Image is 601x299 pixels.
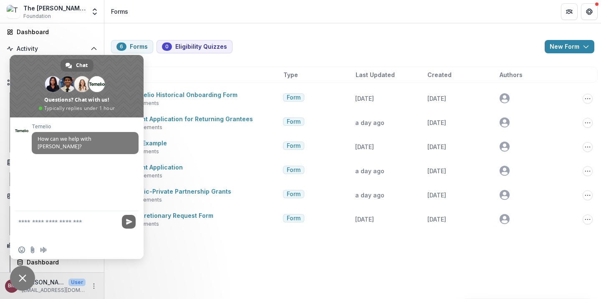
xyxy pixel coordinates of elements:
[583,190,593,200] button: Options
[287,167,300,174] span: Form
[61,59,93,72] div: Chat
[32,124,139,130] span: Temelio
[355,192,384,199] span: a day ago
[89,3,101,20] button: Open entity switcher
[8,283,16,289] div: Bethanie Milteer
[111,40,153,53] button: Forms
[3,156,101,169] button: Open Documents
[13,255,101,269] a: Dashboard
[68,279,86,286] p: User
[581,3,598,20] button: Get Help
[122,215,136,229] span: Send
[427,216,446,223] span: [DATE]
[17,45,87,52] span: Activity
[131,140,167,147] a: LOI Example
[120,44,123,50] span: 6
[131,164,183,171] a: Grant Application
[3,189,101,203] button: Open Contacts
[500,214,510,224] svg: avatar
[287,191,300,198] span: Form
[131,91,237,98] a: Temelio Historical Onboarding Form
[165,44,169,50] span: 0
[157,40,232,53] button: Eligibility Quizzes
[500,70,523,79] span: Authors
[500,166,510,176] svg: avatar
[17,27,94,36] div: Dashboard
[500,190,510,200] svg: avatar
[18,218,117,241] textarea: Compose your message...
[583,166,593,176] button: Options
[287,94,300,101] span: Form
[3,239,101,252] button: Open Data & Reporting
[545,40,594,53] button: New Form
[500,93,510,103] svg: avatar
[427,192,446,199] span: [DATE]
[131,148,159,155] span: 6 elements
[10,266,35,291] div: Close chat
[18,247,25,253] span: Insert an emoji
[27,258,94,267] div: Dashboard
[131,196,162,204] span: 32 elements
[89,281,99,291] button: More
[131,100,159,107] span: 0 elements
[287,142,300,149] span: Form
[583,94,593,104] button: Options
[23,4,86,12] div: The [PERSON_NAME] and [PERSON_NAME] Foundation
[13,271,101,284] a: Data Report
[131,212,213,219] a: Discretionary Request Form
[355,216,374,223] span: [DATE]
[3,42,101,55] button: Open Activity
[355,119,384,126] span: a day ago
[131,220,159,228] span: 7 elements
[287,215,300,222] span: Form
[356,70,395,79] span: Last Updated
[500,142,510,152] svg: avatar
[22,278,65,287] p: [PERSON_NAME]
[355,143,374,150] span: [DATE]
[287,118,300,125] span: Form
[355,167,384,174] span: a day ago
[131,172,162,179] span: 66 elements
[427,167,446,174] span: [DATE]
[561,3,578,20] button: Partners
[3,76,101,89] button: Open Workflows
[583,118,593,128] button: Options
[131,124,162,131] span: 60 elements
[38,135,91,150] span: How can we help with [PERSON_NAME]?
[7,5,20,18] img: The Carol and James Collins Foundation
[40,247,47,253] span: Audio message
[355,95,374,102] span: [DATE]
[283,70,298,79] span: Type
[583,142,593,152] button: Options
[22,287,86,294] p: [EMAIL_ADDRESS][DOMAIN_NAME]
[108,5,131,17] nav: breadcrumb
[29,247,36,253] span: Send a file
[3,25,101,39] a: Dashboard
[131,115,253,122] a: Grant Application for Returning Grantees
[111,7,128,16] div: Forms
[427,143,446,150] span: [DATE]
[583,214,593,224] button: Options
[500,117,510,127] svg: avatar
[76,59,88,72] span: Chat
[427,119,446,126] span: [DATE]
[23,12,51,20] span: Foundation
[131,188,231,195] a: Public-Private Partnership Grants
[427,95,446,102] span: [DATE]
[427,70,452,79] span: Created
